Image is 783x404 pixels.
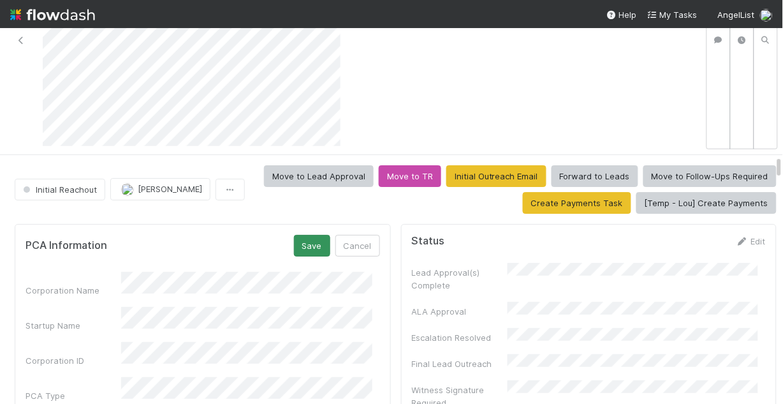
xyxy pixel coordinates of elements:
button: Save [294,235,330,257]
span: [PERSON_NAME] [138,184,202,194]
div: Startup Name [26,319,121,332]
button: Move to TR [379,165,441,187]
div: Help [606,8,637,21]
span: My Tasks [647,10,698,20]
button: [Temp - Lou] Create Payments [636,192,777,214]
img: logo-inverted-e16ddd16eac7371096b0.svg [10,4,95,26]
button: Create Payments Task [523,192,631,214]
span: AngelList [718,10,755,20]
div: Corporation Name [26,284,121,297]
div: Corporation ID [26,354,121,367]
h5: PCA Information [26,239,107,252]
div: Escalation Resolved [412,331,508,344]
button: Cancel [335,235,380,257]
img: avatar_1c530150-f9f0-4fb8-9f5d-006d570d4582.png [121,183,134,196]
button: Move to Lead Approval [264,165,374,187]
button: Initial Reachout [15,179,105,200]
span: Initial Reachout [20,184,97,195]
div: PCA Type [26,389,121,402]
button: Forward to Leads [552,165,638,187]
img: avatar_1c530150-f9f0-4fb8-9f5d-006d570d4582.png [760,9,773,22]
button: Initial Outreach Email [446,165,546,187]
div: Lead Approval(s) Complete [412,266,508,292]
a: Edit [736,236,766,246]
div: ALA Approval [412,305,508,318]
h5: Status [412,235,445,248]
button: Move to Follow-Ups Required [643,165,777,187]
button: [PERSON_NAME] [110,178,210,200]
div: Final Lead Outreach [412,357,508,370]
a: My Tasks [647,8,698,21]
